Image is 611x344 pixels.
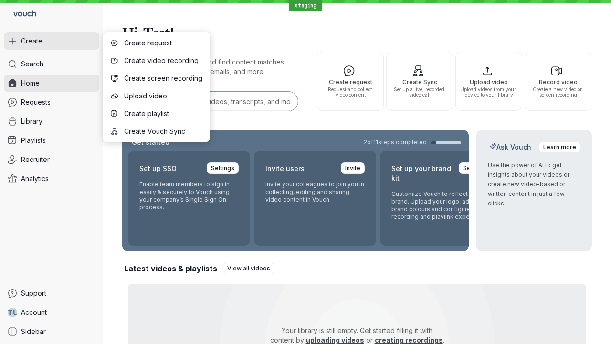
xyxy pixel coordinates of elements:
[105,34,208,52] button: Create request
[4,170,99,187] a: Analytics
[525,52,591,111] button: Record videoCreate a new video or screen recording
[105,123,208,140] button: Create Vouch Sync
[4,32,99,50] button: Create
[4,55,99,73] a: Search
[4,285,99,302] a: Support
[391,190,491,221] p: Customize Vouch to reflect your brand. Upload your logo, adjust brand colours and configure the r...
[364,139,461,146] a: 2of11steps completed
[4,323,99,340] a: Sidebar
[488,161,580,208] p: Use the power of AI to get insights about your videos or create new video-based or written conten...
[4,132,99,149] a: Playlists
[21,174,49,183] span: Analytics
[4,94,99,111] a: Requests
[4,113,99,130] a: Library
[21,308,47,317] span: Account
[105,105,208,122] button: Create playlist
[341,162,365,174] a: Invite
[4,75,99,92] a: Home
[21,117,42,126] span: Library
[124,38,202,48] span: Create request
[306,336,364,344] a: uploading videos
[488,142,533,152] h2: Ask Vouch
[223,263,274,274] a: View all videos
[21,136,46,145] span: Playlists
[21,36,42,46] span: Create
[265,162,305,175] h2: Invite users
[124,263,217,274] h2: Latest videos & playlists
[105,87,208,105] button: Upload video
[124,91,202,101] span: Upload video
[211,163,234,173] span: Settings
[122,19,592,46] h1: Hi, Test!
[321,87,379,97] span: Request and collect video content
[13,308,18,317] span: U
[21,97,51,107] span: Requests
[460,79,518,85] span: Upload video
[124,109,202,118] span: Create playlist
[21,155,50,164] span: Recruiter
[207,162,239,174] a: Settings
[4,151,99,168] a: Recruiter
[321,79,379,85] span: Create request
[375,336,443,344] a: creating recordings
[139,181,239,211] p: Enable team members to sign in easily & securely to Vouch using your company’s Single Sign On pro...
[455,52,522,111] button: Upload videoUpload videos from your device to your library
[460,87,518,97] span: Upload videos from your device to your library
[139,162,177,175] h2: Set up SSO
[539,141,580,153] a: Learn more
[543,142,576,152] span: Learn more
[4,4,40,25] a: Go to homepage
[345,163,360,173] span: Invite
[21,78,40,88] span: Home
[227,264,270,273] span: View all videos
[317,52,384,111] button: Create requestRequest and collect video content
[364,139,427,146] span: 2 of 11 steps completed
[4,304,99,321] a: TUAccount
[105,52,208,69] button: Create video recording
[130,138,171,147] h2: Get started
[21,327,46,336] span: Sidebar
[463,163,486,173] span: Settings
[391,162,453,184] h2: Set up your brand kit
[7,308,13,317] span: T
[529,87,587,97] span: Create a new video or screen recording
[122,57,300,76] p: Search for any keywords and find content matches through transcriptions, user emails, and more.
[21,59,43,69] span: Search
[105,70,208,87] button: Create screen recording
[21,289,46,298] span: Support
[529,79,587,85] span: Record video
[390,79,449,85] span: Create Sync
[265,181,365,204] p: Invite your colleagues to join you in collecting, editing and sharing video content in Vouch.
[124,127,202,136] span: Create Vouch Sync
[124,74,202,83] span: Create screen recording
[459,162,491,174] a: Settings
[390,87,449,97] span: Set up a live, recorded video call
[386,52,453,111] button: Create SyncSet up a live, recorded video call
[124,56,202,65] span: Create video recording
